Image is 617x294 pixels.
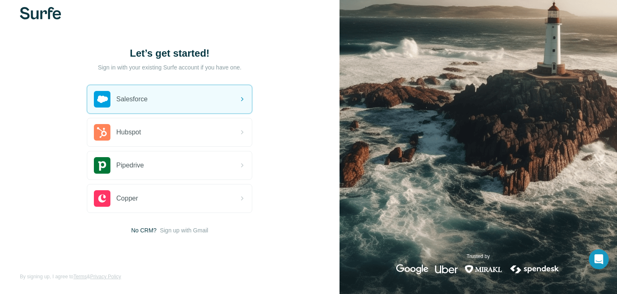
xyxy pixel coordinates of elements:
a: Terms [73,274,87,280]
a: Privacy Policy [90,274,121,280]
span: By signing up, I agree to & [20,273,121,280]
span: No CRM? [131,226,156,234]
img: pipedrive's logo [94,157,110,174]
p: Trusted by [466,253,490,260]
span: Pipedrive [116,160,144,170]
img: mirakl's logo [464,264,502,274]
span: Copper [116,194,138,203]
span: Salesforce [116,94,148,104]
div: Open Intercom Messenger [589,249,609,269]
img: google's logo [396,264,428,274]
img: Surfe's logo [20,7,61,19]
span: Hubspot [116,127,141,137]
h1: Let’s get started! [87,47,252,60]
img: copper's logo [94,190,110,207]
p: Sign in with your existing Surfe account if you have one. [98,63,242,72]
button: Sign up with Gmail [160,226,208,234]
img: uber's logo [435,264,458,274]
img: hubspot's logo [94,124,110,141]
img: salesforce's logo [94,91,110,108]
img: spendesk's logo [509,264,560,274]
